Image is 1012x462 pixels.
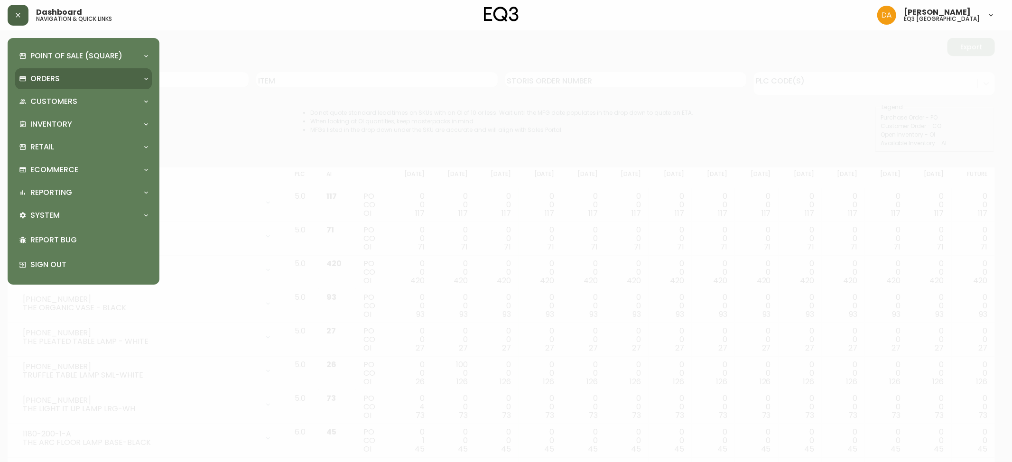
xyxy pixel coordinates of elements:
[30,187,72,198] p: Reporting
[15,205,152,226] div: System
[15,137,152,157] div: Retail
[15,182,152,203] div: Reporting
[30,259,148,270] p: Sign Out
[904,16,980,22] h5: eq3 [GEOGRAPHIC_DATA]
[15,159,152,180] div: Ecommerce
[36,16,112,22] h5: navigation & quick links
[30,119,72,129] p: Inventory
[30,165,78,175] p: Ecommerce
[36,9,82,16] span: Dashboard
[484,7,519,22] img: logo
[30,74,60,84] p: Orders
[15,68,152,89] div: Orders
[877,6,896,25] img: dd1a7e8db21a0ac8adbf82b84ca05374
[30,51,122,61] p: Point of Sale (Square)
[15,114,152,135] div: Inventory
[30,235,148,245] p: Report Bug
[30,142,54,152] p: Retail
[15,252,152,277] div: Sign Out
[15,91,152,112] div: Customers
[15,46,152,66] div: Point of Sale (Square)
[904,9,971,16] span: [PERSON_NAME]
[30,210,60,221] p: System
[30,96,77,107] p: Customers
[15,228,152,252] div: Report Bug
